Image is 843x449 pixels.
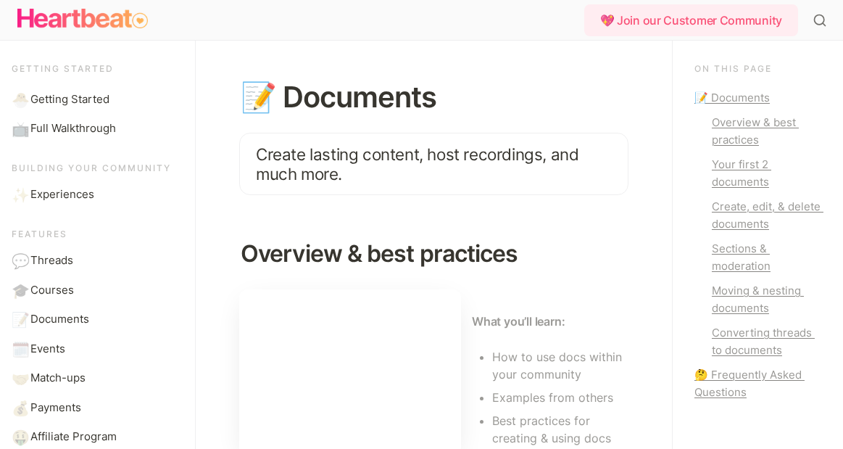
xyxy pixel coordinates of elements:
[12,186,26,201] span: ✨
[584,4,804,36] a: 💖 Join our Customer Community
[12,63,114,74] span: Getting started
[492,387,628,408] li: Examples from others
[239,81,628,114] h1: 📝 Documents
[12,91,26,106] span: 🐣
[694,198,821,233] a: Create, edit, & delete documents
[12,429,26,443] span: 🤑
[30,370,86,387] span: Match-ups
[30,311,89,328] span: Documents
[712,282,821,317] div: Moving & nesting documents
[492,346,628,385] li: How to use docs within your community
[472,314,565,329] strong: What you’ll learn:
[239,234,628,273] h2: Overview & best practices
[30,282,74,299] span: Courses
[30,341,65,358] span: Events
[256,144,583,184] span: Create lasting content, host recordings, and much more.
[30,252,73,269] span: Threads
[12,162,171,173] span: Building your community
[712,156,821,191] div: Your first 2 documents
[6,335,184,363] a: 🗓️Events
[6,364,184,392] a: 🤝Match-ups
[694,156,821,191] a: Your first 2 documents
[17,4,148,33] img: Logo
[6,276,184,305] a: 🎓Courses
[6,247,184,275] a: 💬Threads
[712,240,821,275] div: Sections & moderation
[694,63,772,74] span: On this page
[694,324,821,359] a: Converting threads to documents
[712,324,821,359] div: Converting threads to documents
[30,186,94,203] span: Experiences
[6,181,184,209] a: ✨Experiences
[30,429,117,445] span: Affiliate Program
[12,252,26,267] span: 💬
[584,4,798,36] div: 💖 Join our Customer Community
[30,400,81,416] span: Payments
[694,89,821,107] a: 📝 Documents
[6,305,184,334] a: 📝Documents
[12,228,67,239] span: Features
[12,282,26,297] span: 🎓
[30,91,109,108] span: Getting Started
[12,120,26,135] span: 📺
[12,370,26,384] span: 🤝
[694,114,821,149] a: Overview & best practices
[694,240,821,275] a: Sections & moderation
[6,115,184,143] a: 📺Full Walkthrough
[694,366,821,401] a: 🤔 Frequently Asked Questions
[12,341,26,355] span: 🗓️
[6,394,184,422] a: 💰Payments
[694,282,821,317] a: Moving & nesting documents
[712,114,821,149] div: Overview & best practices
[6,86,184,114] a: 🐣Getting Started
[492,410,628,449] li: Best practices for creating & using docs
[12,400,26,414] span: 💰
[12,311,26,326] span: 📝
[712,198,821,233] div: Create, edit, & delete documents
[30,120,116,137] span: Full Walkthrough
